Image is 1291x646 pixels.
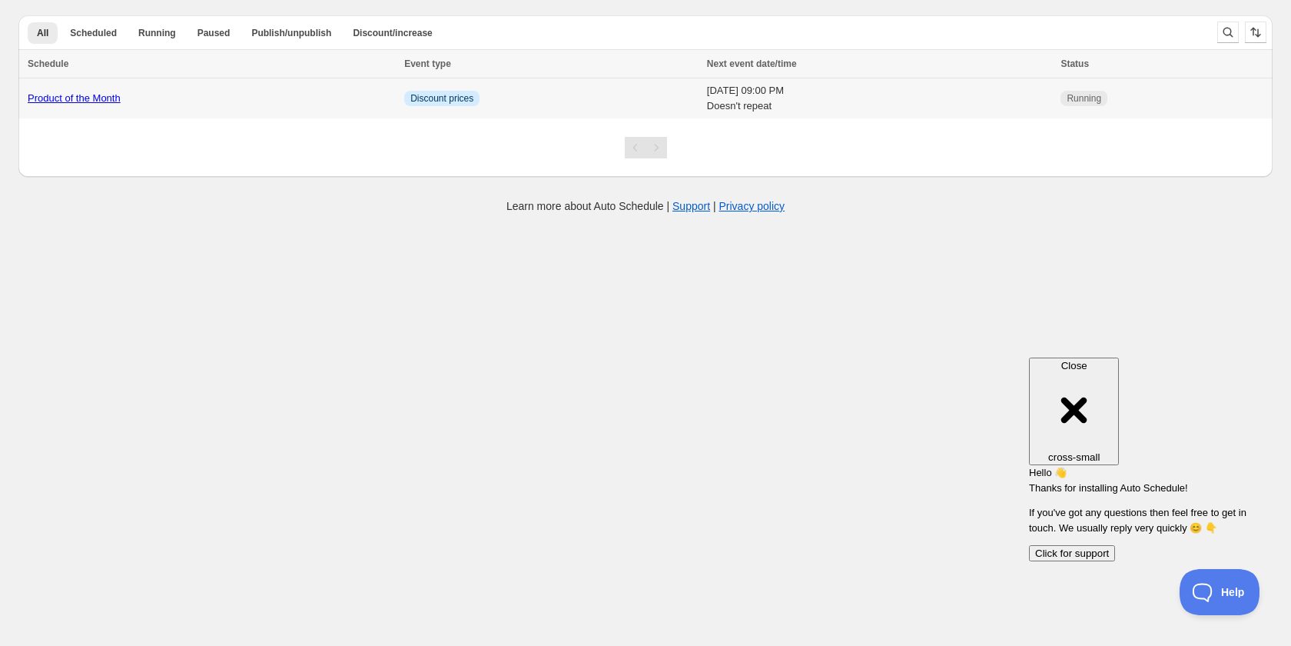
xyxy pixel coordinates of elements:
[37,27,48,39] span: All
[28,58,68,69] span: Schedule
[707,58,797,69] span: Next event date/time
[353,27,432,39] span: Discount/increase
[1021,341,1269,569] iframe: Help Scout Beacon - Messages and Notifications
[251,27,331,39] span: Publish/unpublish
[506,198,785,214] p: Learn more about Auto Schedule | |
[138,27,176,39] span: Running
[1060,58,1089,69] span: Status
[702,78,1057,119] td: [DATE] 09:00 PM Doesn't repeat
[70,27,117,39] span: Scheduled
[672,200,710,212] a: Support
[197,27,231,39] span: Paused
[1245,22,1266,43] button: Sort the results
[719,200,785,212] a: Privacy policy
[1067,92,1101,105] span: Running
[28,92,121,104] a: Product of the Month
[404,58,451,69] span: Event type
[1217,22,1239,43] button: Search and filter results
[625,137,667,158] nav: Pagination
[1180,569,1260,615] iframe: Help Scout Beacon - Open
[410,92,473,105] span: Discount prices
